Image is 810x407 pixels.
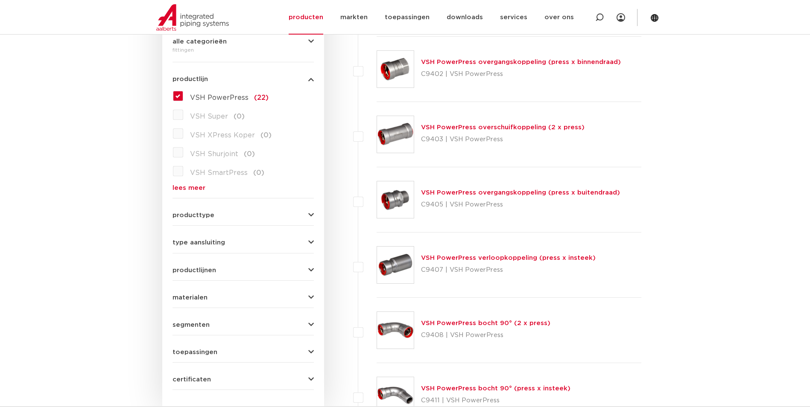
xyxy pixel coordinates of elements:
span: VSH PowerPress [190,94,249,101]
p: C9407 | VSH PowerPress [421,263,596,277]
span: productlijn [173,76,208,82]
span: (22) [254,94,269,101]
button: productlijnen [173,267,314,273]
span: type aansluiting [173,239,225,246]
a: VSH PowerPress overgangskoppeling (press x binnendraad) [421,59,621,65]
img: Thumbnail for VSH PowerPress overgangskoppeling (press x binnendraad) [377,51,414,87]
span: alle categorieën [173,38,227,45]
div: fittingen [173,45,314,55]
span: (0) [253,169,264,176]
span: VSH Super [190,113,228,120]
span: materialen [173,294,208,301]
span: productlijnen [173,267,216,273]
p: C9403 | VSH PowerPress [421,133,585,146]
p: C9402 | VSH PowerPress [421,67,621,81]
a: VSH PowerPress overschuifkoppeling (2 x press) [421,124,585,131]
img: Thumbnail for VSH PowerPress overgangskoppeling (press x buitendraad) [377,181,414,218]
p: C9408 | VSH PowerPress [421,329,550,342]
span: toepassingen [173,349,217,355]
span: (0) [244,151,255,157]
img: Thumbnail for VSH PowerPress verloopkoppeling (press x insteek) [377,247,414,283]
button: alle categorieën [173,38,314,45]
a: VSH PowerPress bocht 90° (press x insteek) [421,385,570,392]
button: type aansluiting [173,239,314,246]
a: VSH PowerPress verloopkoppeling (press x insteek) [421,255,596,261]
button: certificaten [173,376,314,383]
span: (0) [260,132,272,139]
img: Thumbnail for VSH PowerPress overschuifkoppeling (2 x press) [377,116,414,153]
span: certificaten [173,376,211,383]
span: VSH XPress Koper [190,132,255,139]
img: Thumbnail for VSH PowerPress bocht 90° (2 x press) [377,312,414,349]
span: producttype [173,212,214,218]
button: segmenten [173,322,314,328]
p: C9405 | VSH PowerPress [421,198,620,212]
span: (0) [234,113,245,120]
button: toepassingen [173,349,314,355]
span: VSH SmartPress [190,169,248,176]
a: VSH PowerPress bocht 90° (2 x press) [421,320,550,326]
span: segmenten [173,322,210,328]
button: materialen [173,294,314,301]
a: lees meer [173,185,314,191]
span: VSH Shurjoint [190,151,238,157]
button: producttype [173,212,314,218]
button: productlijn [173,76,314,82]
a: VSH PowerPress overgangskoppeling (press x buitendraad) [421,189,620,196]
